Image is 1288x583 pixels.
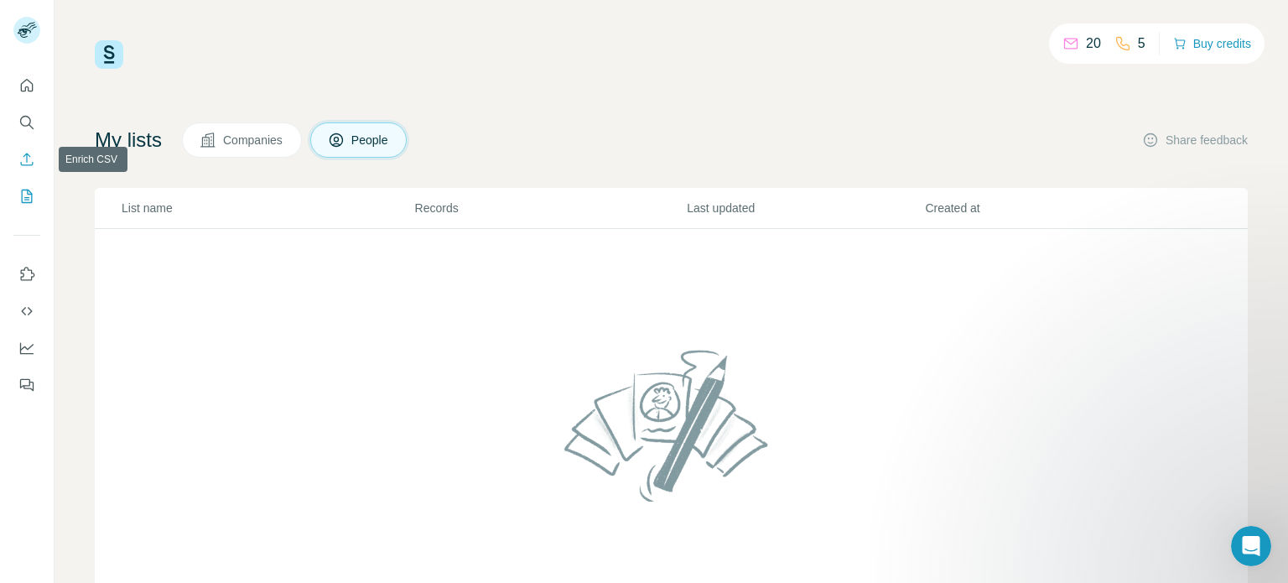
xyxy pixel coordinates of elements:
[558,336,786,515] img: No lists found
[223,132,284,148] span: Companies
[13,144,40,174] button: Enrich CSV
[13,70,40,101] button: Quick start
[95,40,123,69] img: Surfe Logo
[13,296,40,326] button: Use Surfe API
[122,200,413,216] p: List name
[1138,34,1145,54] p: 5
[415,200,686,216] p: Records
[1231,526,1271,566] iframe: Intercom live chat
[1142,132,1248,148] button: Share feedback
[1173,32,1251,55] button: Buy credits
[13,370,40,400] button: Feedback
[13,181,40,211] button: My lists
[351,132,390,148] span: People
[13,333,40,363] button: Dashboard
[95,127,162,154] h4: My lists
[925,200,1161,216] p: Created at
[13,107,40,138] button: Search
[687,200,923,216] p: Last updated
[1086,34,1101,54] p: 20
[13,259,40,289] button: Use Surfe on LinkedIn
